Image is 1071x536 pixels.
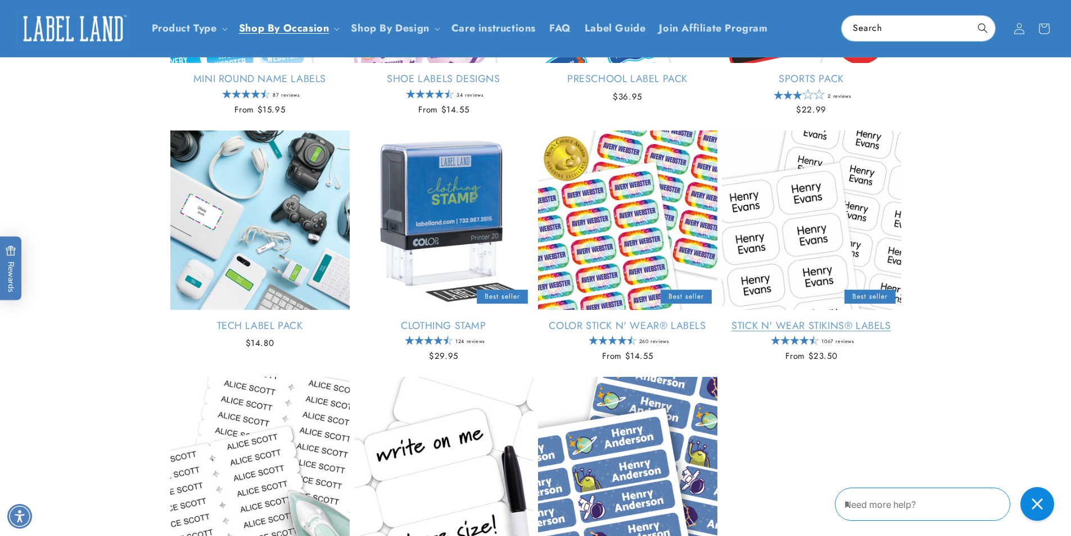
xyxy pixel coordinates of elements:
a: Label Land [13,7,134,50]
iframe: Sign Up via Text for Offers [9,446,142,480]
a: Stick N' Wear Stikins® Labels [722,319,901,332]
summary: Shop By Occasion [232,15,345,42]
a: Shop By Design [351,21,429,35]
a: FAQ [543,15,578,42]
a: Clothing Stamp [354,319,534,332]
button: Search [970,16,995,40]
a: Shoe Labels Designs [354,73,534,85]
span: Shop By Occasion [239,22,329,35]
a: Mini Round Name Labels [170,73,350,85]
span: Join Affiliate Program [659,22,767,35]
span: FAQ [549,22,571,35]
span: Rewards [6,245,16,292]
a: Tech Label Pack [170,319,350,332]
a: Product Type [152,21,217,35]
span: Label Guide [585,22,646,35]
a: Color Stick N' Wear® Labels [538,319,717,332]
img: Label Land [17,11,129,46]
a: Care instructions [445,15,543,42]
summary: Shop By Design [344,15,444,42]
a: Label Guide [578,15,653,42]
div: Accessibility Menu [7,504,32,529]
iframe: Gorgias Floating Chat [835,483,1060,525]
a: Join Affiliate Program [652,15,774,42]
summary: Product Type [145,15,232,42]
span: Care instructions [451,22,536,35]
a: Preschool Label Pack [538,73,717,85]
a: Sports Pack [722,73,901,85]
